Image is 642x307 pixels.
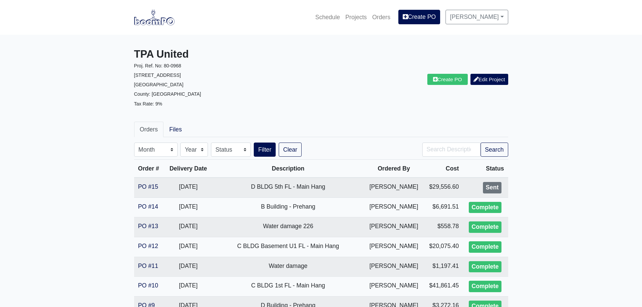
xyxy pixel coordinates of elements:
a: PO #11 [138,263,158,269]
td: [DATE] [164,217,212,237]
a: Files [163,122,187,137]
th: Delivery Date [164,160,212,178]
button: Filter [254,143,276,157]
td: $29,556.60 [424,178,463,197]
td: $41,861.45 [424,277,463,297]
a: PO #15 [138,183,158,190]
td: [DATE] [164,197,212,217]
td: $1,197.41 [424,257,463,277]
td: [DATE] [164,237,212,257]
td: B Building - Prehang [212,197,364,217]
td: C BLDG 1st FL - Main Hang [212,277,364,297]
td: Water damage 226 [212,217,364,237]
a: PO #14 [138,203,158,210]
small: [STREET_ADDRESS] [134,72,181,78]
a: PO #12 [138,243,158,249]
small: County: [GEOGRAPHIC_DATA] [134,91,201,97]
td: [PERSON_NAME] [364,197,424,217]
a: Orders [134,122,164,137]
div: Complete [469,202,501,213]
td: [PERSON_NAME] [364,217,424,237]
th: Cost [424,160,463,178]
input: Search [422,143,481,157]
a: PO #13 [138,223,158,229]
h3: TPA United [134,48,316,61]
div: Complete [469,261,501,273]
th: Description [212,160,364,178]
td: $558.78 [424,217,463,237]
small: Proj. Ref. No: 80-0968 [134,63,181,68]
a: Clear [279,143,302,157]
td: [DATE] [164,277,212,297]
td: [PERSON_NAME] [364,257,424,277]
div: Complete [469,221,501,233]
td: [PERSON_NAME] [364,277,424,297]
td: D BLDG 5th FL - Main Hang [212,178,364,197]
a: Create PO [427,74,468,85]
div: Complete [469,281,501,292]
a: [PERSON_NAME] [446,10,508,24]
td: [DATE] [164,257,212,277]
button: Search [481,143,508,157]
td: $20,075.40 [424,237,463,257]
th: Status [463,160,508,178]
a: Projects [343,10,370,25]
td: [PERSON_NAME] [364,237,424,257]
a: Schedule [312,10,342,25]
img: boomPO [134,9,175,25]
a: Create PO [398,10,440,24]
a: PO #10 [138,282,158,289]
a: Orders [369,10,393,25]
th: Order # [134,160,164,178]
td: [PERSON_NAME] [364,178,424,197]
td: Water damage [212,257,364,277]
div: Sent [483,182,501,193]
small: [GEOGRAPHIC_DATA] [134,82,184,87]
th: Ordered By [364,160,424,178]
td: [DATE] [164,178,212,197]
small: Tax Rate: 9% [134,101,162,106]
a: Edit Project [470,74,508,85]
td: $6,691.51 [424,197,463,217]
div: Complete [469,241,501,253]
td: C BLDG Basement U1 FL - Main Hang [212,237,364,257]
